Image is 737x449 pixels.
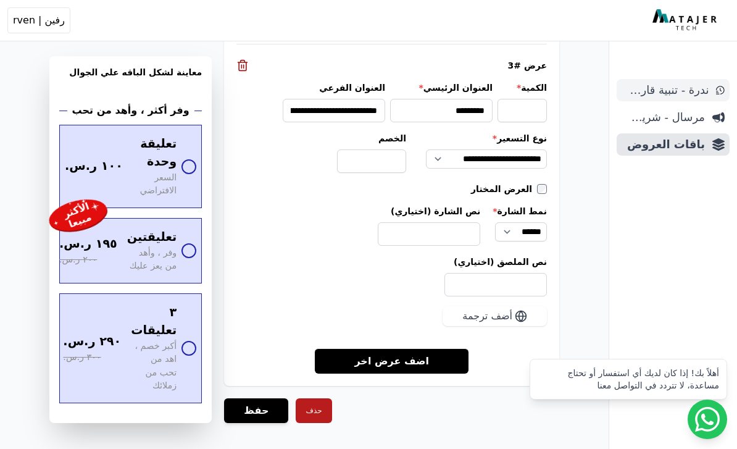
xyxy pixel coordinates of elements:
button: حذف [296,398,331,423]
img: MatajerTech Logo [652,9,720,31]
span: ٢٩٠ ر.س. [63,332,121,350]
div: عرض #3 [236,59,547,72]
h3: معاينة لشكل الباقه علي الجوال [59,66,202,93]
label: نص الشارة (اختياري) [378,205,480,217]
label: نمط الشارة [493,205,547,217]
label: نص الملصق (اختياري) [236,256,547,268]
div: الأكثر مبيعا [60,199,97,231]
label: الكمية [498,82,547,94]
span: تعليقتين [127,229,177,246]
label: نوع التسعير [426,132,547,145]
span: ٢٠٠ ر.س. [59,253,97,266]
span: تعليقة وحدة [133,135,177,171]
span: ٣٠٠ ر.س. [63,350,101,364]
span: السعر الافتراضي [133,170,177,197]
span: مرسال - شريط دعاية [622,109,705,126]
div: أهلاً بك! إذا كان لديك أي استفسار أو تحتاج مساعدة، لا تتردد في التواصل معنا [538,367,719,392]
span: وفر ، وأهد من يعز عليك [127,246,177,272]
button: حفظ [224,398,288,423]
label: العرض المختار [471,183,537,195]
h2: وفر أكثر ، وأهد من تحب [72,103,189,118]
span: ١٠٠ ر.س. [65,157,123,175]
label: العنوان الرئيسي [390,82,493,94]
span: رفين | rven [13,13,65,28]
button: رفين | rven [7,7,70,33]
label: العنوان الفرعي [283,82,385,94]
span: ندرة - تنبية قارب علي النفاذ [622,82,709,99]
label: الخصم [337,132,406,145]
button: أضف ترجمة [443,306,547,326]
span: ١٩٥ ر.س. [59,235,117,253]
span: ٣ تعليقات [131,304,177,340]
span: باقات العروض [622,136,705,153]
span: أضف ترجمة [462,309,512,324]
a: اضف عرض اخر [315,348,468,374]
span: أكبر خصم ، اهد من تحب من زملائك [131,339,177,392]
